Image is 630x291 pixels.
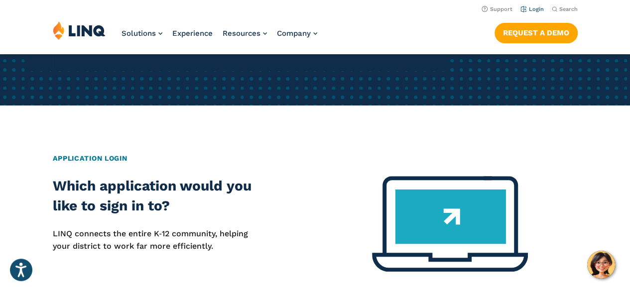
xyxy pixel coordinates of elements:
[122,29,162,38] a: Solutions
[223,29,260,38] span: Resources
[53,21,106,40] img: LINQ | K‑12 Software
[53,153,578,164] h2: Application Login
[277,29,311,38] span: Company
[495,21,578,43] nav: Button Navigation
[122,29,156,38] span: Solutions
[223,29,267,38] a: Resources
[53,228,262,252] p: LINQ connects the entire K‑12 community, helping your district to work far more efficiently.
[587,251,615,279] button: Hello, have a question? Let’s chat.
[552,5,578,13] button: Open Search Bar
[172,29,213,38] a: Experience
[495,23,578,43] a: Request a Demo
[559,6,578,12] span: Search
[277,29,317,38] a: Company
[122,21,317,54] nav: Primary Navigation
[53,176,262,216] h2: Which application would you like to sign in to?
[482,6,512,12] a: Support
[520,6,544,12] a: Login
